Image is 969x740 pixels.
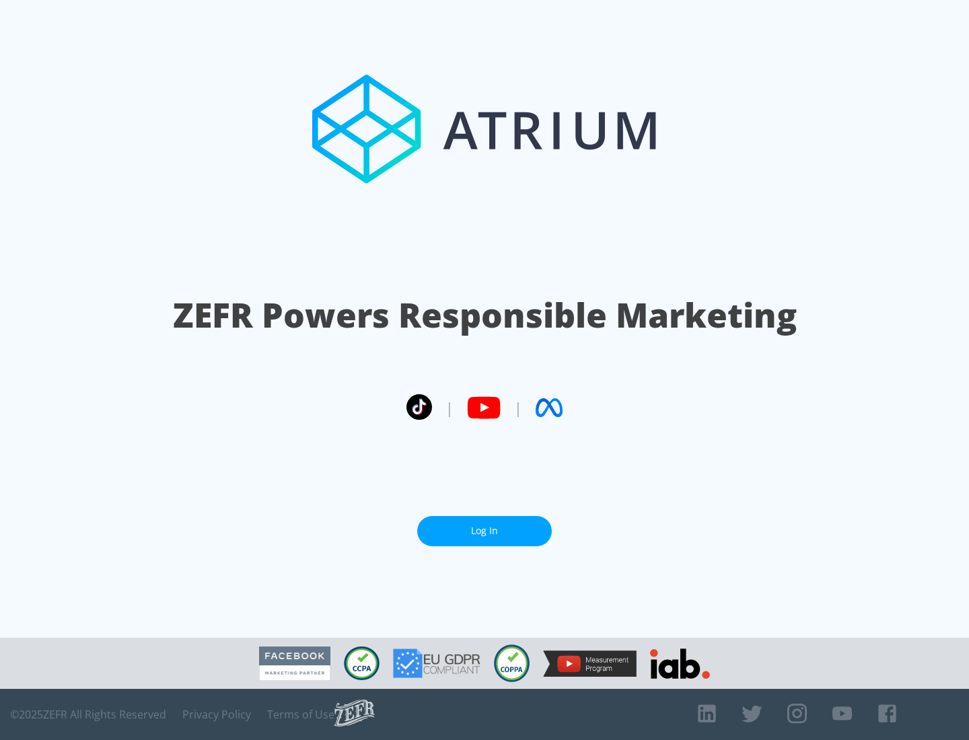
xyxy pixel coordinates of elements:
img: IAB [650,649,710,679]
a: Privacy Policy [182,708,251,721]
span: | [514,398,522,418]
img: CCPA Compliant [344,646,380,680]
img: Facebook Marketing Partner [259,646,330,681]
img: GDPR Compliant [393,649,480,678]
span: © 2025 ZEFR All Rights Reserved [10,708,166,721]
h1: ZEFR Powers Responsible Marketing [173,292,797,338]
a: Terms of Use [267,708,334,721]
img: YouTube Measurement Program [543,651,637,677]
a: Log In [417,516,552,546]
img: COPPA Compliant [494,644,530,682]
span: | [445,398,454,418]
